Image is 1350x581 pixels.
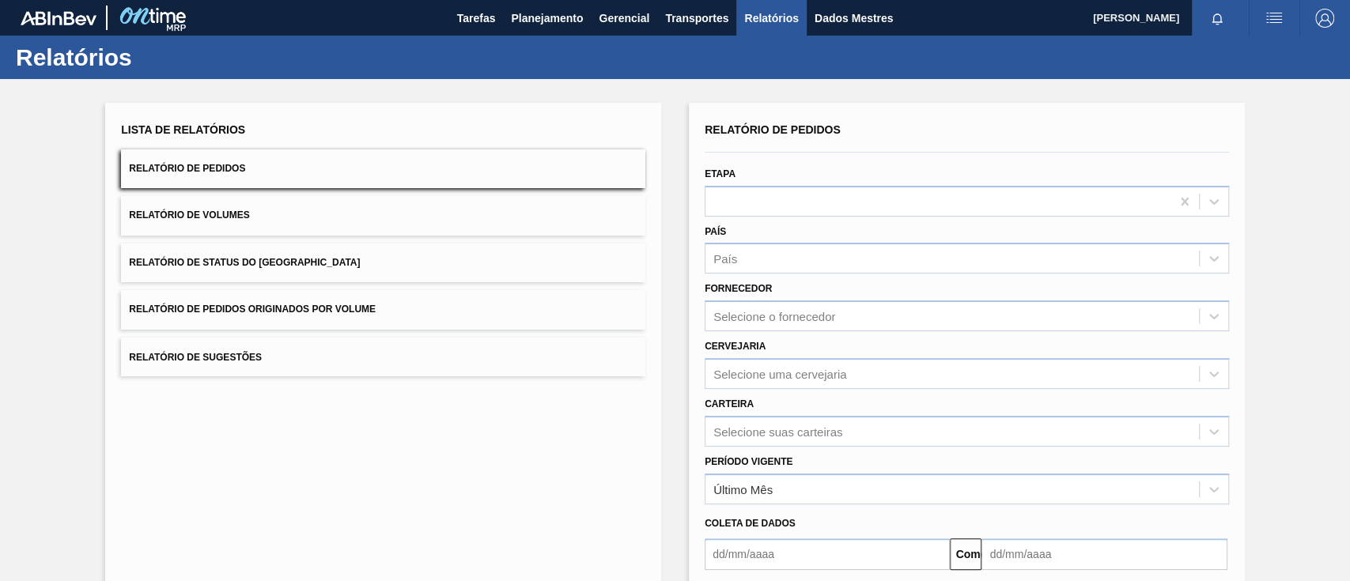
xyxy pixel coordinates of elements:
font: Relatório de Pedidos Originados por Volume [129,304,376,315]
font: Comeu [955,548,993,560]
font: Etapa [705,168,736,179]
button: Relatório de Sugestões [121,338,645,376]
font: Relatório de Sugestões [129,351,262,362]
button: Relatório de Status do [GEOGRAPHIC_DATA] [121,243,645,282]
button: Notificações [1192,7,1242,29]
font: Coleta de dados [705,518,796,529]
button: Relatório de Pedidos Originados por Volume [121,290,645,329]
font: [PERSON_NAME] [1093,12,1179,24]
font: Fornecedor [705,283,772,294]
font: Selecione uma cervejaria [713,367,846,380]
font: Gerencial [599,12,649,25]
input: dd/mm/aaaa [705,538,950,570]
font: Transportes [665,12,728,25]
font: Dados Mestres [815,12,894,25]
img: ações do usuário [1265,9,1284,28]
font: Relatórios [16,44,132,70]
font: País [713,252,737,266]
font: Planejamento [511,12,583,25]
font: Último Mês [713,482,773,496]
img: TNhmsLtSVTkK8tSr43FrP2fwEKptu5GPRR3wAAAABJRU5ErkJggg== [21,11,96,25]
font: Relatório de Status do [GEOGRAPHIC_DATA] [129,257,360,268]
font: Selecione o fornecedor [713,310,835,323]
font: Cervejaria [705,341,766,352]
font: Relatório de Pedidos [705,123,841,136]
font: Carteira [705,398,754,409]
font: Tarefas [457,12,496,25]
font: Relatórios [744,12,798,25]
font: Lista de Relatórios [121,123,245,136]
font: Selecione suas carteiras [713,424,842,438]
button: Comeu [950,538,981,570]
font: Relatório de Pedidos [129,163,245,174]
img: Sair [1315,9,1334,28]
button: Relatório de Volumes [121,196,645,235]
font: País [705,226,726,237]
font: Relatório de Volumes [129,210,249,221]
input: dd/mm/aaaa [981,538,1227,570]
button: Relatório de Pedidos [121,149,645,188]
font: Período Vigente [705,456,792,467]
